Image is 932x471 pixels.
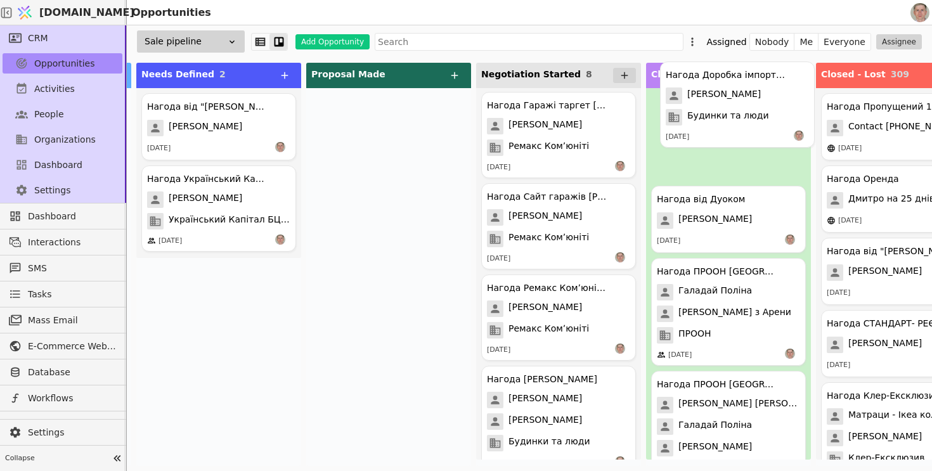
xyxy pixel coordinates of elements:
span: Needs Defined [141,69,214,79]
span: Dashboard [34,158,82,172]
span: 309 [891,69,909,79]
button: Nobody [750,33,795,51]
a: Mass Email [3,310,122,330]
img: 1560949290925-CROPPED-IMG_0201-2-.jpg [910,3,929,22]
span: Activities [34,82,75,96]
a: CRM [3,28,122,48]
a: Organizations [3,129,122,150]
a: SMS [3,258,122,278]
span: Tasks [28,288,52,301]
input: Search [375,33,683,51]
a: [DOMAIN_NAME] [13,1,127,25]
a: Opportunities [3,53,122,74]
span: CRM [28,32,48,45]
span: SMS [28,262,116,275]
a: Settings [3,180,122,200]
div: Sale pipeline [137,30,245,53]
span: Dashboard [28,210,116,223]
div: Assigned [706,33,746,51]
img: Logo [15,1,34,25]
a: Dashboard [3,206,122,226]
h2: Opportunities [127,5,211,20]
span: Closed - Won [651,69,716,79]
button: Add Opportunity [295,34,370,49]
span: Settings [34,184,70,197]
span: Proposal Made [311,69,385,79]
button: Everyone [819,33,871,51]
span: [DOMAIN_NAME] [39,5,134,20]
a: People [3,104,122,124]
span: People [34,108,64,121]
span: Opportunities [34,57,95,70]
a: Database [3,362,122,382]
span: Settings [28,426,116,439]
a: Activities [3,79,122,99]
span: Negotiation Started [481,69,581,79]
span: 18 [722,69,734,79]
span: Closed - Lost [821,69,886,79]
button: Me [794,33,819,51]
a: Dashboard [3,155,122,175]
span: Mass Email [28,314,116,327]
a: Workflows [3,388,122,408]
span: 2 [219,69,226,79]
span: Interactions [28,236,116,249]
span: Collapse [5,453,108,464]
span: Database [28,366,116,379]
span: 8 [586,69,592,79]
span: Workflows [28,392,116,405]
a: Interactions [3,232,122,252]
span: Organizations [34,133,96,146]
a: Tasks [3,284,122,304]
a: E-Commerce Web Development at Zona Digital Agency [3,336,122,356]
a: Settings [3,422,122,442]
button: Assignee [876,34,922,49]
span: E-Commerce Web Development at Zona Digital Agency [28,340,116,353]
